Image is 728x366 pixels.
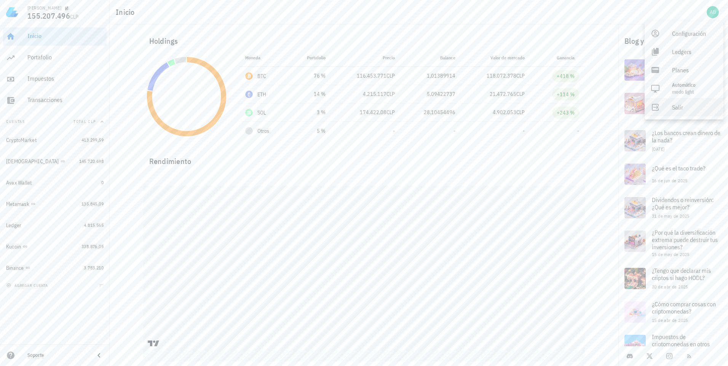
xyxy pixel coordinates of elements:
span: 15 de abr de 2025 [652,317,688,323]
span: 3.783.210 [84,265,104,271]
span: 21.472.765 [490,91,516,97]
img: LedgiFi [6,6,18,18]
th: Precio [332,49,401,67]
div: Salir [672,100,717,115]
span: Dividendos o reinversión: ¿Qué es mejor? [652,196,714,211]
div: Kucoin [6,243,21,250]
span: - [523,127,525,134]
a: ¿Los bancos crean dinero de la nada? [DATE] [618,124,728,158]
div: Avax Wallet [6,180,32,186]
div: 3 % [295,108,326,116]
a: ¿Tengo que declarar mis criptos si hago HODL? 30 de abr de 2025 [618,262,728,295]
span: ¿Qué es el taco trade? [652,164,706,172]
a: Kucoin 338.876,05 [3,237,107,256]
div: avatar [707,6,719,18]
div: CryptoMarket [6,137,37,143]
a: Charting by TradingView [147,340,160,347]
span: - [393,127,395,134]
span: 4.902.053 [493,109,516,116]
a: Impuestos [3,70,107,88]
span: 338.876,05 [81,243,104,249]
span: Total CLP [73,119,96,124]
span: modo Light [672,89,694,95]
a: Binance 3.783.210 [3,259,107,277]
div: Holdings [143,29,585,53]
a: Inicio [3,27,107,46]
span: 0 [101,180,104,185]
div: 76 % [295,72,326,80]
span: 145.720.698 [79,158,104,164]
span: Impuestos de criptomonedas en otros países [652,333,710,355]
span: agregar cuenta [8,283,48,288]
a: [DEMOGRAPHIC_DATA] 145.720.698 [3,152,107,170]
div: ETH-icon [245,91,253,98]
div: +243 % [557,109,575,116]
span: - [577,127,579,134]
th: Valor de mercado [461,49,531,67]
div: 5,09422737 [407,90,455,98]
div: Portafolio [27,54,104,61]
div: Ledgers [672,44,717,59]
span: ¿Por qué la diversificación extrema puede destruir tus inversiones? [652,229,718,251]
div: 5 % [295,127,326,135]
a: ¿Por qué la diversificación extrema puede destruir tus inversiones? 15 de may de 2025 [618,224,728,262]
a: ¿Cómo comprar cosas con criptomonedas? 15 de abr de 2025 [618,295,728,329]
div: 1,01389914 [407,72,455,80]
div: 14 % [295,90,326,98]
span: 30 de abr de 2025 [652,284,688,290]
div: Planes [672,62,717,78]
span: CLP [516,72,525,79]
span: CLP [386,109,395,116]
div: Transacciones [27,96,104,103]
span: 413.299,59 [81,137,104,143]
div: Ledger [6,222,22,229]
div: Configuración [672,26,717,41]
a: Ledger 4.815.565 [3,216,107,234]
div: BTC-icon [245,72,253,80]
div: Rendimiento [143,149,585,167]
span: - [453,127,455,134]
a: Avax Wallet 0 [3,173,107,192]
span: ¿Cómo comprar cosas con criptomonedas? [652,300,716,315]
div: Metamask [6,201,29,207]
span: CLP [70,13,79,20]
span: 4.815.565 [84,222,104,228]
th: Portafolio [289,49,332,67]
span: ¿Los bancos crean dinero de la nada? [652,129,720,144]
div: Inicio [27,32,104,40]
a: Portafolio [3,49,107,67]
span: 15 de may de 2025 [652,251,690,257]
button: agregar cuenta [5,282,51,289]
div: [DEMOGRAPHIC_DATA] [6,158,59,165]
div: +418 % [557,72,575,80]
a: Dividendos o reinversión: ¿Qué es mejor? 31 de may de 2025 [618,191,728,224]
span: Ganancia [557,55,579,60]
div: Automático [672,82,717,88]
a: Transacciones [3,91,107,110]
span: 16 de jun de 2025 [652,178,688,183]
div: Binance [6,265,24,271]
div: ETH [257,91,267,98]
button: CuentasTotal CLP [3,113,107,131]
span: 155.207.496 [27,11,70,21]
span: 116.453.771 [357,72,386,79]
div: BTC [257,72,267,80]
div: Impuestos [27,75,104,82]
a: Metamask 135.845,09 [3,195,107,213]
a: CryptoMarket 413.299,59 [3,131,107,149]
a: ¿Qué es el taco trade? 16 de jun de 2025 [618,158,728,191]
h1: Inicio [116,6,138,18]
span: 4.215.117 [363,91,386,97]
div: SOL [257,109,266,116]
div: SOL-icon [245,109,253,116]
div: [PERSON_NAME] [27,5,61,11]
div: Soporte [27,352,88,358]
a: Impuestos de criptomonedas en otros países [618,329,728,366]
span: 174.422,08 [360,109,386,116]
div: 28,10454496 [407,108,455,116]
div: +114 % [557,91,575,98]
span: CLP [386,72,395,79]
span: ¿Tengo que declarar mis criptos si hago HODL? [652,267,711,282]
span: 118.072.378 [487,72,516,79]
th: Moneda [239,49,289,67]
